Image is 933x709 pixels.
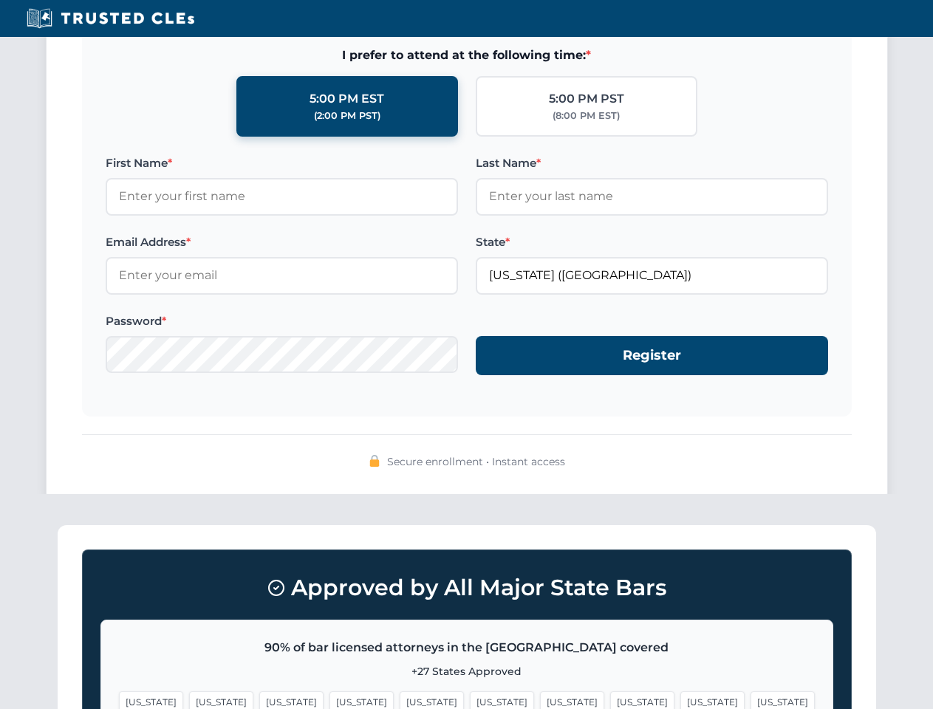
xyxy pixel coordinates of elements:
[476,154,828,172] label: Last Name
[314,109,380,123] div: (2:00 PM PST)
[119,638,815,657] p: 90% of bar licensed attorneys in the [GEOGRAPHIC_DATA] covered
[549,89,624,109] div: 5:00 PM PST
[22,7,199,30] img: Trusted CLEs
[106,154,458,172] label: First Name
[387,453,565,470] span: Secure enrollment • Instant access
[119,663,815,679] p: +27 States Approved
[553,109,620,123] div: (8:00 PM EST)
[369,455,380,467] img: 🔒
[106,46,828,65] span: I prefer to attend at the following time:
[476,336,828,375] button: Register
[106,233,458,251] label: Email Address
[106,178,458,215] input: Enter your first name
[106,312,458,330] label: Password
[476,233,828,251] label: State
[476,257,828,294] input: Florida (FL)
[106,257,458,294] input: Enter your email
[310,89,384,109] div: 5:00 PM EST
[476,178,828,215] input: Enter your last name
[100,568,833,608] h3: Approved by All Major State Bars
